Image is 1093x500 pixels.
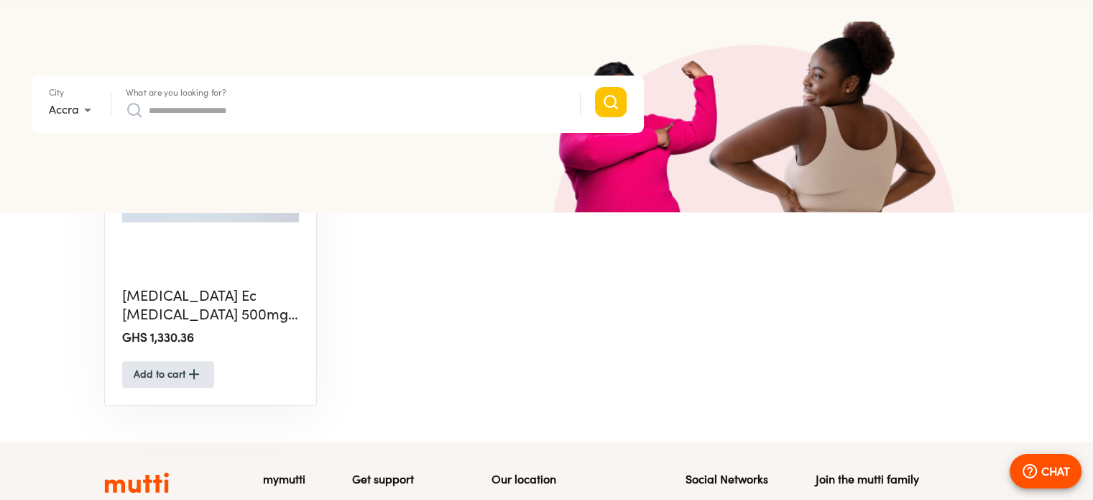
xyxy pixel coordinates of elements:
[815,471,989,488] h5: Join the mutti family
[49,99,96,122] div: Accra
[126,88,226,97] label: What are you looking for?
[122,361,214,388] button: Add to cart
[595,87,627,117] button: Search
[122,329,299,346] h2: GHS 1,330.36
[1041,463,1070,480] p: CHAT
[352,471,445,488] h5: Get support
[1010,454,1082,488] button: CHAT
[104,471,169,494] img: Logo
[492,471,639,488] h5: Our location
[134,365,203,383] span: Add to cart
[49,88,64,97] label: City
[122,286,299,324] h5: [MEDICAL_DATA] Ec [MEDICAL_DATA] 500mg Tablet X100
[686,471,768,488] h5: Social Networks
[263,471,305,488] h5: mymutti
